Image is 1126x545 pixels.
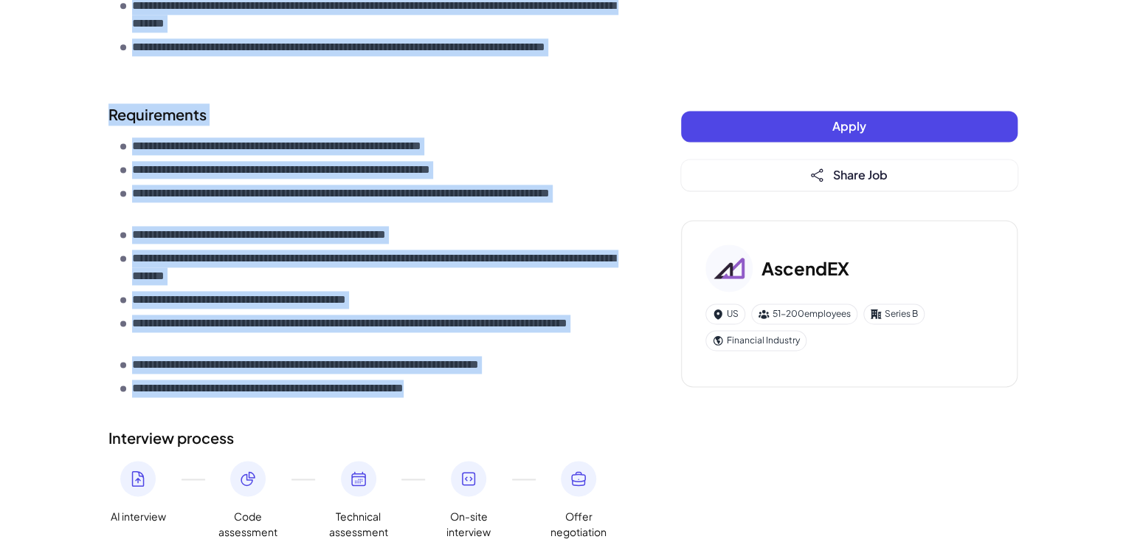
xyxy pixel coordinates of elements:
[832,118,866,134] span: Apply
[108,103,622,126] h2: Requirements
[705,330,806,351] div: Financial Industry
[218,508,277,539] span: Code assessment
[439,508,498,539] span: On-site interview
[705,304,745,324] div: US
[108,427,622,449] h2: Interview process
[549,508,608,539] span: Offer negotiation
[681,160,1018,191] button: Share Job
[111,508,166,524] span: AI interview
[681,111,1018,142] button: Apply
[863,304,925,324] div: Series B
[833,167,888,182] span: Share Job
[761,255,849,281] h3: AscendEX
[751,304,857,324] div: 51-200 employees
[329,508,388,539] span: Technical assessment
[705,244,753,292] img: As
